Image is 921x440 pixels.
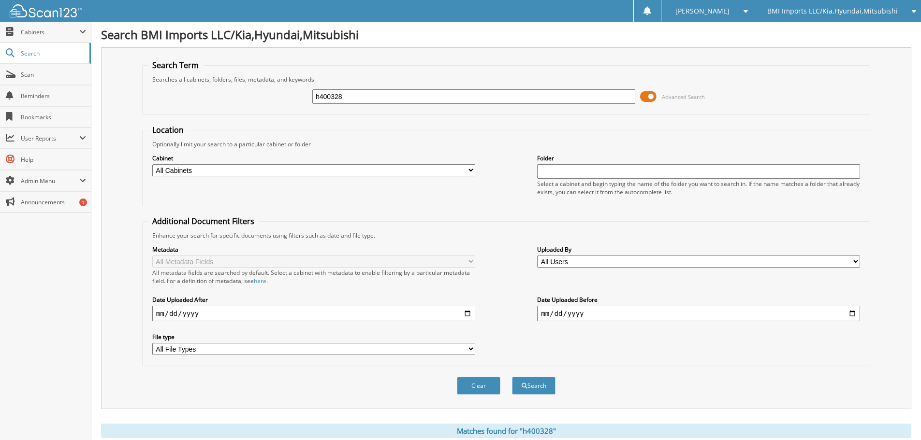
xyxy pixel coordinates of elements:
span: User Reports [21,134,79,142]
a: here [254,277,266,285]
span: Search [21,49,85,57]
button: Search [512,377,556,395]
img: scan123-logo-white.svg [10,4,82,17]
span: Scan [21,71,86,79]
legend: Additional Document Filters [147,216,259,227]
legend: Search Term [147,60,204,71]
label: Metadata [152,245,475,254]
input: start [152,306,475,321]
div: Searches all cabinets, folders, files, metadata, and keywords [147,75,865,84]
label: Cabinet [152,154,475,162]
label: Date Uploaded After [152,296,475,304]
span: [PERSON_NAME] [675,8,730,14]
span: Advanced Search [662,93,705,100]
span: BMI Imports LLC/Kia,Hyundai,Mitsubishi [767,8,898,14]
span: Announcements [21,198,86,206]
label: Folder [537,154,860,162]
label: File type [152,333,475,341]
span: Cabinets [21,28,79,36]
h1: Search BMI Imports LLC/Kia,Hyundai,Mitsubishi [101,27,911,43]
span: Reminders [21,92,86,100]
div: All metadata fields are searched by default. Select a cabinet with metadata to enable filtering b... [152,269,475,285]
legend: Location [147,125,189,135]
button: Clear [457,377,500,395]
label: Uploaded By [537,245,860,254]
div: Enhance your search for specific documents using filters such as date and file type. [147,231,865,240]
div: Optionally limit your search to a particular cabinet or folder [147,140,865,148]
label: Date Uploaded Before [537,296,860,304]
div: Select a cabinet and begin typing the name of the folder you want to search in. If the name match... [537,180,860,196]
span: Bookmarks [21,113,86,121]
input: end [537,306,860,321]
span: Help [21,156,86,164]
div: 1 [79,199,87,206]
div: Matches found for "h400328" [101,424,911,438]
span: Admin Menu [21,177,79,185]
